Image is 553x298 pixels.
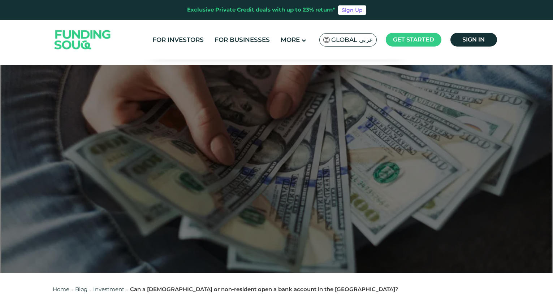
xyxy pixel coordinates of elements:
img: Logo [47,22,118,58]
span: Sign in [462,36,485,43]
a: For Investors [151,34,206,46]
img: SA Flag [323,37,330,43]
div: Can a [DEMOGRAPHIC_DATA] or non-resident open a bank account in the [GEOGRAPHIC_DATA]? [130,285,398,294]
a: Home [53,286,69,293]
a: For Businesses [213,34,272,46]
a: Blog [75,286,87,293]
a: Sign Up [338,5,366,15]
span: Get started [393,36,434,43]
span: Global عربي [331,36,373,44]
span: More [281,36,300,43]
a: Sign in [450,33,497,47]
div: Exclusive Private Credit deals with up to 23% return* [187,6,335,14]
a: Investment [93,286,124,293]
